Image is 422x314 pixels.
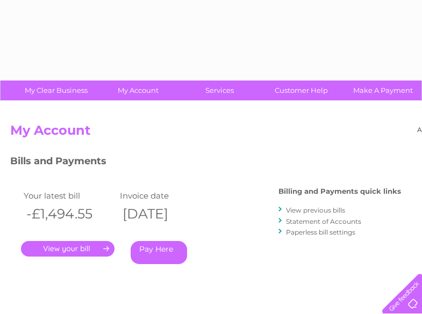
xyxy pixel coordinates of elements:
[94,81,182,100] a: My Account
[10,154,401,172] h3: Bills and Payments
[21,188,117,203] td: Your latest bill
[286,206,345,214] a: View previous bills
[12,81,101,100] a: My Clear Business
[286,228,355,236] a: Paperless bill settings
[286,217,361,225] a: Statement of Accounts
[117,203,213,225] th: [DATE]
[175,81,264,100] a: Services
[21,241,115,257] a: .
[131,241,187,264] a: Pay Here
[117,188,213,203] td: Invoice date
[278,187,401,195] h4: Billing and Payments quick links
[257,81,346,100] a: Customer Help
[21,203,117,225] th: -£1,494.55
